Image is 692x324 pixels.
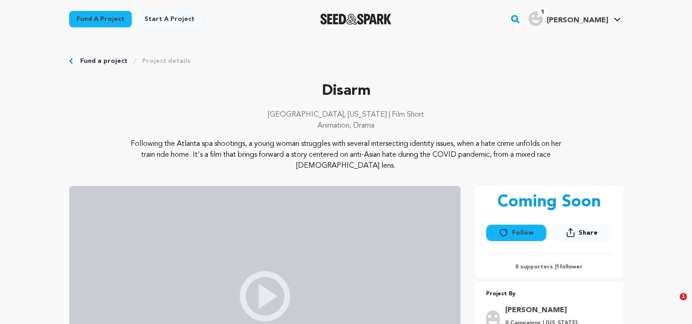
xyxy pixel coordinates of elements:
p: Animation, Drama [69,120,623,131]
span: Lauren L.'s Profile [527,10,623,29]
p: [GEOGRAPHIC_DATA], [US_STATE] | Film Short [69,109,623,120]
span: 1 [556,264,559,270]
a: Project details [142,57,190,66]
span: 1 [680,293,687,300]
span: Share [579,228,598,237]
div: Breadcrumb [69,57,623,66]
a: Lauren L.'s Profile [527,10,623,26]
iframe: Intercom live chat [661,293,683,315]
div: Lauren L.'s Profile [528,11,608,26]
p: Coming Soon [497,193,601,211]
span: [PERSON_NAME] [547,17,608,24]
p: 0 supporters | follower [486,263,612,271]
span: 1 [538,8,548,17]
a: Fund a project [80,57,128,66]
img: user.png [528,11,543,26]
button: Follow [486,225,546,241]
button: Share [552,224,612,241]
a: Seed&Spark Homepage [320,14,392,25]
a: Goto Lauren Lola profile [505,305,607,316]
a: Start a project [137,11,202,27]
a: Fund a project [69,11,132,27]
img: Seed&Spark Logo Dark Mode [320,14,392,25]
p: Following the Atlanta spa shootings, a young woman struggles with several intersecting identity i... [124,139,568,171]
span: Share [552,224,612,245]
p: Project By [486,289,612,299]
p: Disarm [69,80,623,102]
